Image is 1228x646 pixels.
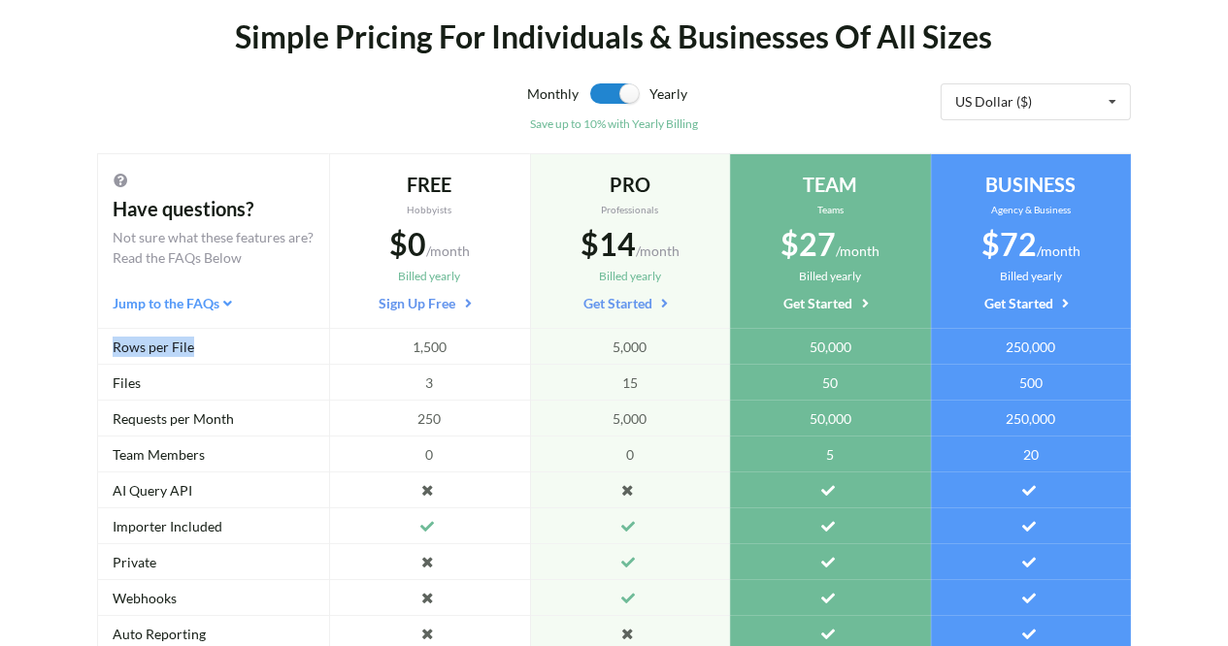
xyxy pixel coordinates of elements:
[746,170,915,199] div: TEAM
[622,372,638,393] span: 15
[946,170,1116,199] div: BUSINESS
[97,436,329,472] div: Team Members
[746,268,915,285] div: Billed yearly
[1006,408,1055,429] span: 250,000
[345,170,514,199] div: FREE
[546,268,715,285] div: Billed yearly
[546,170,715,199] div: PRO
[363,115,866,133] div: Save up to 10% with Yearly Billing
[389,225,426,263] span: $0
[417,408,441,429] span: 250
[379,293,480,311] a: Sign Up Free
[984,293,1078,311] a: Get Started
[425,372,433,393] span: 3
[97,329,329,365] div: Rows per File
[1023,444,1039,465] span: 20
[836,242,880,259] span: /month
[780,225,836,263] span: $27
[810,408,851,429] span: 50,000
[97,580,329,616] div: Webhooks
[649,83,865,115] div: Yearly
[946,268,1116,285] div: Billed yearly
[97,401,329,436] div: Requests per Month
[113,227,314,268] div: Not sure what these features are? Read the FAQs Below
[583,293,677,311] a: Get Started
[97,365,329,401] div: Files
[345,203,514,217] div: Hobbyists
[946,203,1116,217] div: Agency & Business
[113,194,314,223] div: Have questions?
[626,444,634,465] span: 0
[425,444,433,465] span: 0
[97,508,329,544] div: Importer Included
[1006,337,1055,357] span: 250,000
[613,337,647,357] span: 5,000
[822,372,838,393] span: 50
[613,408,647,429] span: 5,000
[1019,372,1043,393] span: 500
[185,14,1043,60] div: Simple Pricing For Individuals & Businesses Of All Sizes
[1037,242,1080,259] span: /month
[981,225,1037,263] span: $72
[546,203,715,217] div: Professionals
[413,337,447,357] span: 1,500
[363,83,579,115] div: Monthly
[955,95,1032,109] div: US Dollar ($)
[826,444,834,465] span: 5
[636,242,680,259] span: /month
[810,337,851,357] span: 50,000
[581,225,636,263] span: $14
[97,544,329,580] div: Private
[746,203,915,217] div: Teams
[345,268,514,285] div: Billed yearly
[97,472,329,508] div: AI Query API
[426,242,470,259] span: /month
[113,293,314,313] div: Jump to the FAQs
[783,293,877,311] a: Get Started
